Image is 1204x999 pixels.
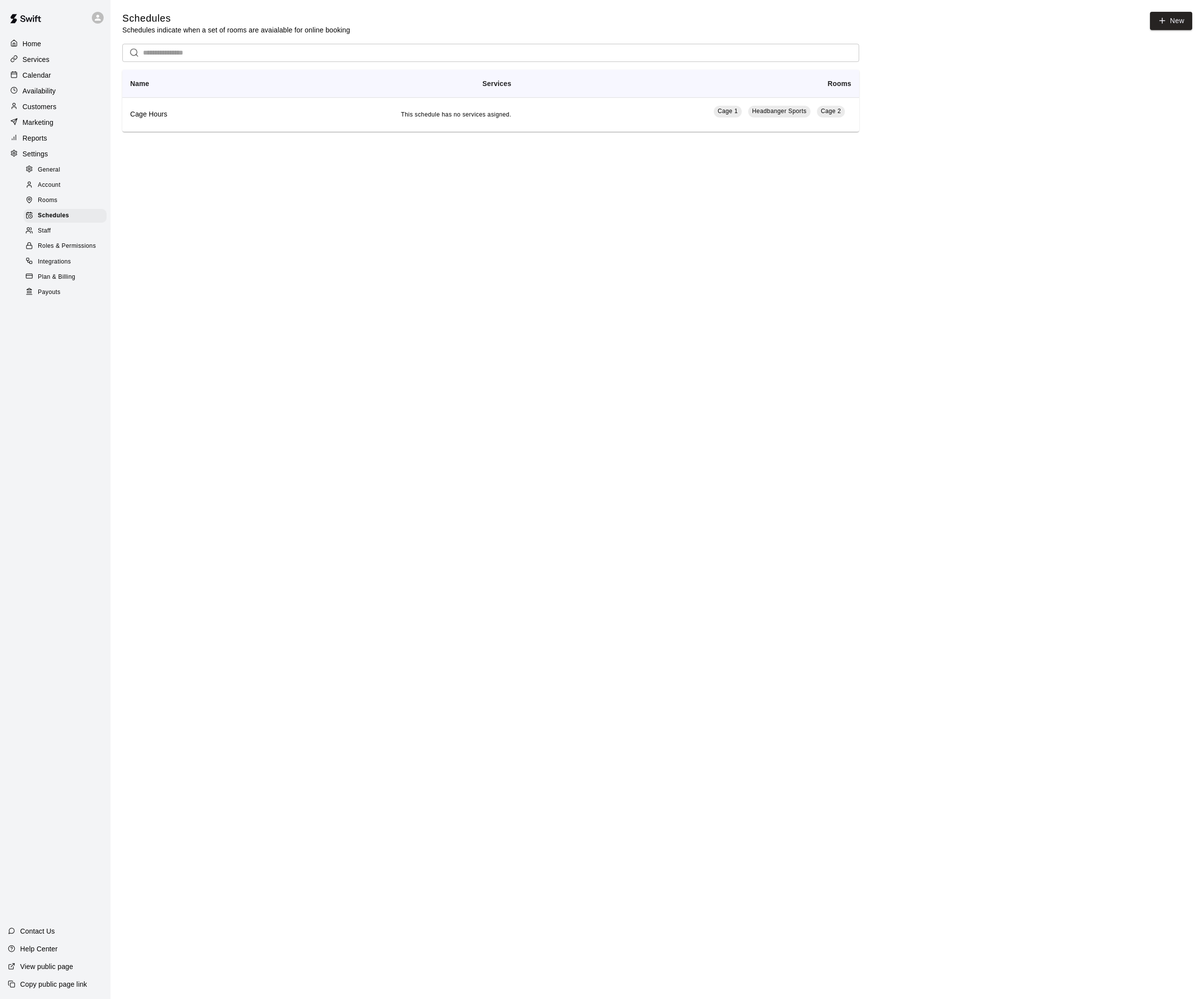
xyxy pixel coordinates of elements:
a: Payouts [24,285,111,300]
b: Name [130,80,149,88]
span: Payouts [38,288,60,297]
a: New [1150,12,1192,30]
h6: Cage Hours [130,109,232,120]
p: Services [23,55,50,64]
a: Plan & Billing [24,269,111,285]
div: Roles & Permissions [24,239,107,253]
span: Cage 2 [821,108,841,115]
a: General [24,162,111,177]
p: Contact Us [20,926,55,936]
a: Integrations [24,254,111,269]
a: Account [24,177,111,193]
p: Home [23,39,41,49]
div: Staff [24,224,107,238]
span: Schedules [38,211,69,221]
span: This schedule has no services asigned. [401,111,511,118]
span: Rooms [38,196,57,206]
p: Marketing [23,118,54,127]
div: Integrations [24,255,107,269]
a: Services [8,52,103,67]
div: Plan & Billing [24,270,107,284]
p: Customers [23,102,56,112]
p: Calendar [23,70,51,80]
span: Headbanger Sports [752,108,807,115]
div: Schedules [24,209,107,223]
a: Cage 2 [817,106,845,118]
div: Payouts [24,286,107,299]
a: Schedules [24,208,111,224]
p: Reports [23,133,47,143]
span: Cage 1 [718,108,738,115]
span: Roles & Permissions [38,241,96,251]
b: Rooms [828,80,851,88]
a: Headbanger Sports [748,106,811,118]
span: Staff [38,226,51,236]
a: Customers [8,99,103,114]
a: Rooms [24,193,111,208]
a: Marketing [8,115,103,130]
span: General [38,165,60,175]
div: Rooms [24,194,107,207]
table: simple table [122,70,859,132]
span: Integrations [38,257,71,267]
a: Home [8,36,103,51]
a: Staff [24,224,111,239]
a: Reports [8,131,103,146]
a: Availability [8,84,103,98]
b: Services [482,80,511,88]
div: Account [24,178,107,192]
span: Account [38,180,60,190]
div: General [24,163,107,177]
a: Settings [8,147,103,161]
h5: Schedules [122,12,350,25]
p: View public page [20,962,73,971]
p: Availability [23,86,56,96]
a: Cage 1 [714,106,742,118]
p: Copy public page link [20,979,87,989]
p: Help Center [20,944,57,954]
a: Roles & Permissions [24,239,111,254]
span: Plan & Billing [38,272,75,282]
p: Settings [23,149,48,159]
p: Schedules indicate when a set of rooms are avaialable for online booking [122,25,350,35]
a: Calendar [8,68,103,83]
